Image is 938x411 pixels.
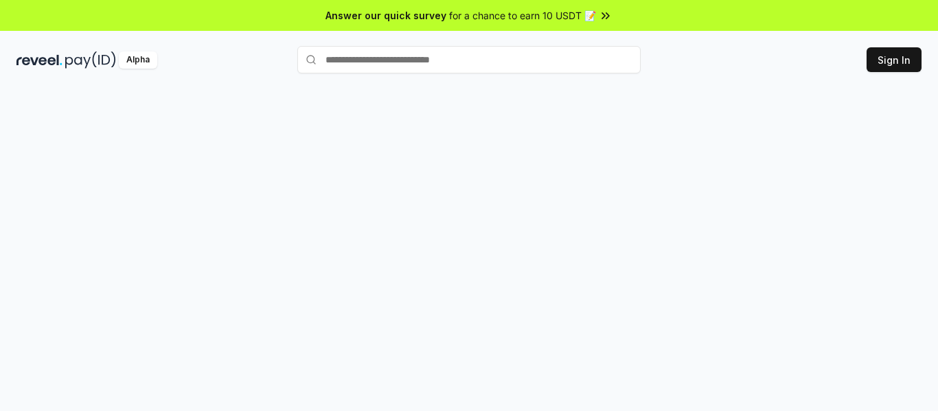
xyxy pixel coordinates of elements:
[325,8,446,23] span: Answer our quick survey
[867,47,922,72] button: Sign In
[65,51,116,69] img: pay_id
[119,51,157,69] div: Alpha
[16,51,62,69] img: reveel_dark
[449,8,596,23] span: for a chance to earn 10 USDT 📝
